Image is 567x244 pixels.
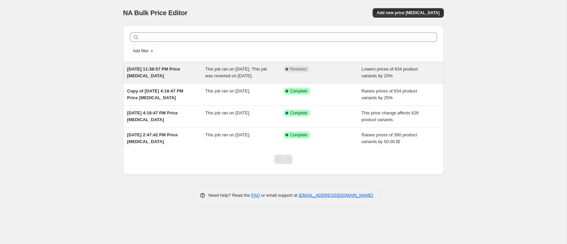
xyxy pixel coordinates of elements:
span: [DATE] 4:18:47 PM Price [MEDICAL_DATA] [127,110,178,122]
span: Complete [290,132,307,138]
span: This job ran on [DATE]. [205,110,250,115]
span: This job ran on [DATE]. [205,88,250,93]
span: Raises prices of 634 product variants by 25% [361,88,417,100]
a: [EMAIL_ADDRESS][DOMAIN_NAME] [299,193,373,198]
a: FAQ [251,193,260,198]
span: or email support at [260,193,299,198]
button: Add filter [130,47,157,55]
span: [DATE] 11:38:57 PM Price [MEDICAL_DATA] [127,66,180,78]
nav: Pagination [274,155,293,164]
span: Raises prices of 390 product variants by 50.00 ₪ [361,132,417,144]
span: Copy of [DATE] 4:18:47 PM Price [MEDICAL_DATA] [127,88,184,100]
span: [DATE] 2:47:42 PM Price [MEDICAL_DATA] [127,132,178,144]
span: This job ran on [DATE]. This job was reverted on [DATE]. [205,66,267,78]
span: Lowers prices of 634 product variants by 20% [361,66,418,78]
span: NA Bulk Price Editor [123,9,188,17]
span: Reverted [290,66,307,72]
span: Complete [290,88,307,94]
span: Complete [290,110,307,116]
button: Add new price [MEDICAL_DATA] [373,8,443,18]
span: Add new price [MEDICAL_DATA] [377,10,439,16]
span: This job ran on [DATE]. [205,132,250,137]
span: Need help? Read the [209,193,251,198]
span: Add filter [133,48,149,54]
span: This price change affects 626 product variants. [361,110,419,122]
